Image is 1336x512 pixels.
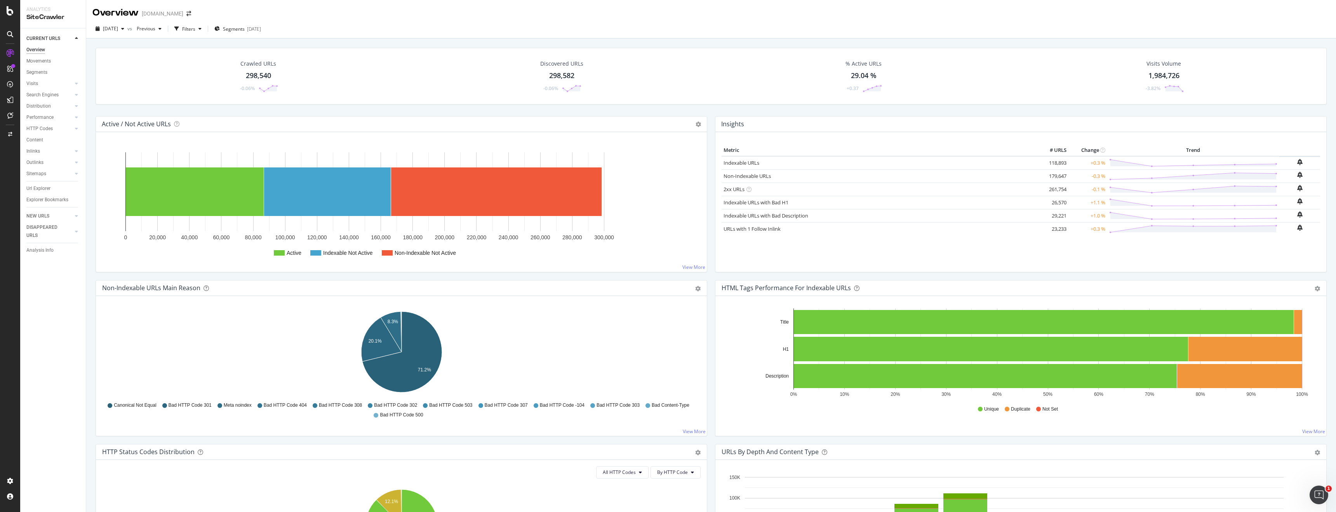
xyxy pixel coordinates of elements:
span: Bad Content-Type [652,402,689,409]
button: All HTTP Codes [596,466,649,479]
a: Search Engines [26,91,73,99]
span: 1 [1326,486,1332,492]
div: Analytics [26,6,80,13]
text: 100K [729,495,740,501]
div: -0.06% [543,85,558,92]
div: Non-Indexable URLs Main Reason [102,284,200,292]
a: Performance [26,113,73,122]
div: [DOMAIN_NAME] [142,10,183,17]
th: Metric [722,145,1037,156]
a: View More [683,428,706,435]
a: Url Explorer [26,185,80,193]
span: Unique [984,406,999,413]
div: Visits Volume [1146,60,1181,68]
text: 240,000 [499,234,518,240]
text: 10% [840,392,849,397]
span: Bad HTTP Code 301 [169,402,212,409]
text: 12.1% [385,499,398,504]
text: 150K [729,475,740,480]
button: [DATE] [92,23,127,35]
div: bell-plus [1297,198,1303,204]
text: 260,000 [531,234,550,240]
a: Indexable URLs with Bad H1 [724,199,788,206]
div: HTTP Codes [26,125,53,133]
th: Trend [1107,145,1279,156]
div: Inlinks [26,147,40,155]
a: NEW URLS [26,212,73,220]
div: bell-plus [1297,159,1303,165]
a: Overview [26,46,80,54]
a: URLs with 1 Follow Inlink [724,225,781,232]
text: 20% [891,392,900,397]
text: 220,000 [467,234,487,240]
a: Analysis Info [26,246,80,254]
text: 140,000 [339,234,359,240]
a: Indexable URLs with Bad Description [724,212,808,219]
i: Options [696,122,701,127]
a: Indexable URLs [724,159,759,166]
span: Canonical Not Equal [114,402,156,409]
div: -0.06% [240,85,255,92]
div: Sitemaps [26,170,46,178]
td: 261,754 [1037,183,1068,196]
a: Segments [26,68,80,77]
div: Segments [26,68,47,77]
td: +0.3 % [1068,156,1107,170]
div: bell-plus [1297,172,1303,178]
iframe: Intercom live chat [1310,486,1328,504]
a: DISAPPEARED URLS [26,223,73,240]
a: CURRENT URLS [26,35,73,43]
a: Content [26,136,80,144]
text: 0 [124,234,127,240]
div: Performance [26,113,54,122]
a: Inlinks [26,147,73,155]
text: 80,000 [245,234,262,240]
div: HTML Tags Performance for Indexable URLs [722,284,851,292]
text: 80% [1196,392,1205,397]
a: Non-Indexable URLs [724,172,771,179]
text: 0% [790,392,797,397]
div: SiteCrawler [26,13,80,22]
svg: A chart. [102,308,701,399]
td: +1.1 % [1068,196,1107,209]
text: 50% [1043,392,1052,397]
span: Duplicate [1011,406,1030,413]
td: +1.0 % [1068,209,1107,222]
text: 100,000 [275,234,295,240]
div: bell-plus [1297,211,1303,218]
text: H1 [783,347,789,352]
td: -0.1 % [1068,183,1107,196]
a: Visits [26,80,73,88]
text: 120,000 [307,234,327,240]
text: 180,000 [403,234,423,240]
div: -3.82% [1146,85,1160,92]
h4: Active / Not Active URLs [102,119,171,129]
td: +0.3 % [1068,222,1107,235]
svg: A chart. [722,308,1320,399]
div: DISAPPEARED URLS [26,223,66,240]
text: 70% [1145,392,1154,397]
text: Title [780,319,789,325]
text: 20,000 [149,234,166,240]
span: By HTTP Code [657,469,688,475]
span: Bad HTTP Code 303 [597,402,640,409]
div: Content [26,136,43,144]
div: A chart. [102,145,701,266]
span: Not Set [1042,406,1058,413]
div: gear [695,450,701,455]
div: arrow-right-arrow-left [186,11,191,16]
div: gear [1315,286,1320,291]
span: Meta noindex [224,402,252,409]
button: Segments[DATE] [211,23,264,35]
div: 298,540 [246,71,271,81]
div: NEW URLS [26,212,49,220]
td: 29,221 [1037,209,1068,222]
text: Description [765,373,789,379]
text: 71.2% [418,367,431,373]
div: Overview [26,46,45,54]
text: 90% [1247,392,1256,397]
text: 40% [992,392,1002,397]
text: 300,000 [594,234,614,240]
div: Url Explorer [26,185,50,193]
